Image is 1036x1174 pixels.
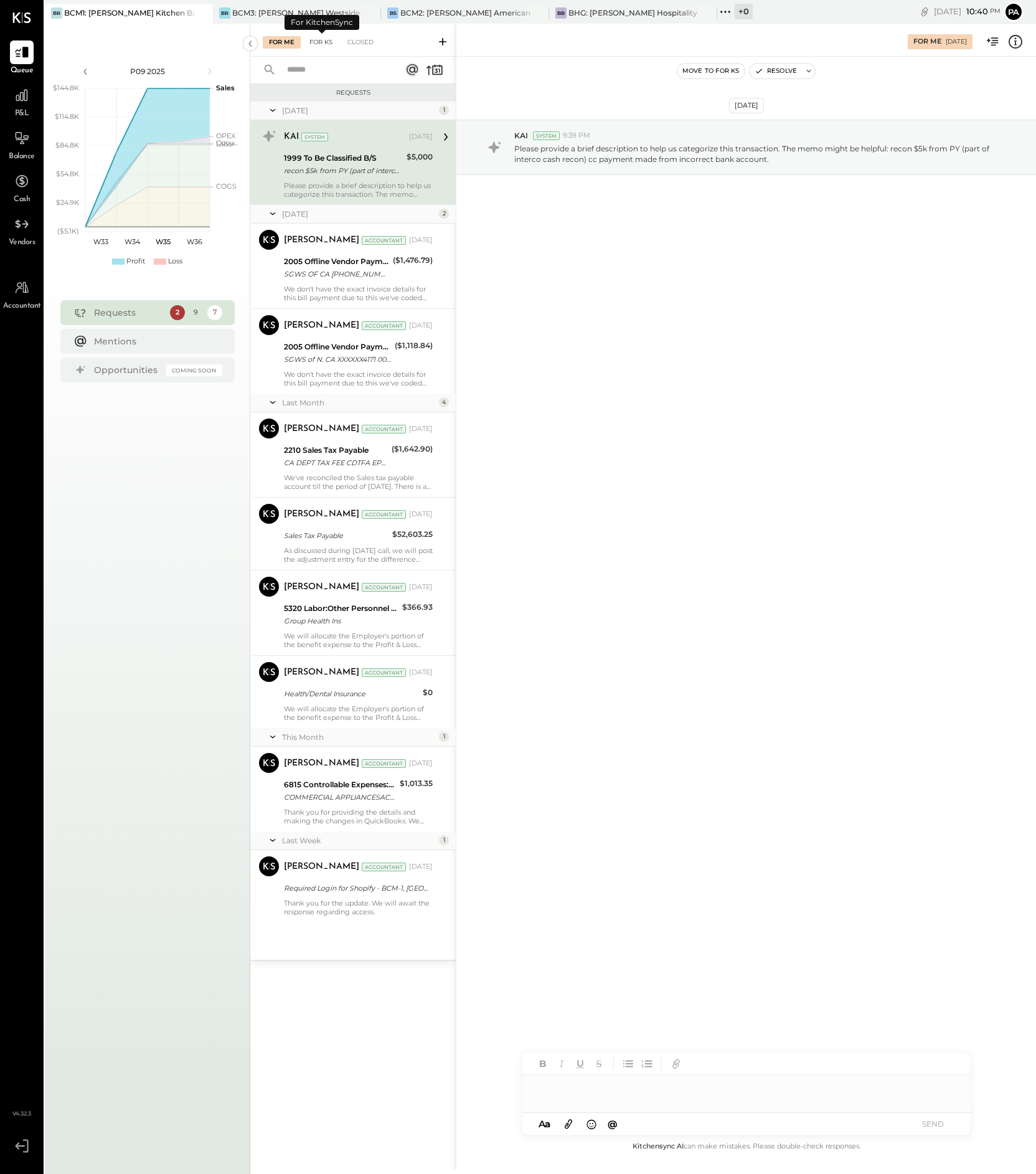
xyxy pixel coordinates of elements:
[189,305,204,320] div: 9
[284,632,433,649] div: We will allocate the Employer's portion of the benefit expense to the Profit & Loss account.
[284,615,398,627] div: Group Health Ins
[639,1056,655,1072] button: Ordered List
[393,254,433,267] div: ($1,476.79)
[126,257,145,267] div: Profit
[170,305,185,320] div: 2
[395,339,433,352] div: ($1,118.84)
[409,132,433,142] div: [DATE]
[362,583,406,592] div: Accountant
[439,835,449,845] div: 1
[409,759,433,769] div: [DATE]
[362,236,406,245] div: Accountant
[51,7,62,19] div: BR
[94,335,216,348] div: Mentions
[56,169,79,178] text: $54.8K
[608,1118,618,1130] span: @
[282,397,436,408] div: Last Month
[553,1056,570,1072] button: Italic
[124,237,140,246] text: W34
[216,140,235,148] text: Labor
[439,732,449,742] div: 1
[284,285,433,302] div: We don't have the exact invoice details for this bill payment due to this we've coded this paymen...
[563,131,590,141] span: 9:39 PM
[284,757,359,770] div: [PERSON_NAME]
[284,370,433,387] div: We don't have the exact invoice details for this bill payment due to this we've coded this paymen...
[1,126,43,163] a: Balance
[64,7,194,18] div: BCM1: [PERSON_NAME] Kitchen Bar Market
[9,237,35,249] span: Vendors
[284,444,388,457] div: 2210 Sales Tax Payable
[284,164,403,177] div: recon $5k from PY (part of interco cash recon) cc payment made from incorrect bank account.
[1,212,43,249] a: Vendors
[677,64,745,78] button: Move to for ks
[934,6,1001,17] div: [DATE]
[284,320,359,332] div: [PERSON_NAME]
[362,668,406,677] div: Accountant
[166,364,222,376] div: Coming Soon
[284,341,391,353] div: 2005 Offline Vendor Payments
[439,397,449,407] div: 4
[387,7,398,19] div: BS
[216,131,236,140] text: OPEX
[1,169,43,206] a: Cash
[282,209,436,219] div: [DATE]
[56,198,79,207] text: $24.9K
[232,7,362,18] div: BCM3: [PERSON_NAME] Westside Grill
[750,64,802,78] button: Resolve
[55,141,79,149] text: $84.8K
[216,182,237,191] text: COGS
[284,131,299,143] div: KAI
[284,882,429,894] div: Required Login for Shopify - BCM-1, [GEOGRAPHIC_DATA]!
[219,7,230,19] div: BR
[409,321,433,331] div: [DATE]
[95,66,200,77] div: P09 2025
[9,151,35,163] span: Balance
[620,1056,636,1072] button: Unordered List
[284,353,391,366] div: SGWS of N. CA XXXXXX4171 00082 SGWS of N. CA XXXXXX4171 XXXXXX5814 [DATE] TRACE#-02
[409,424,433,434] div: [DATE]
[216,83,235,92] text: Sales
[284,268,389,280] div: SGWS OF CA [PHONE_NUMBER] FL305-625-4171
[284,704,433,722] div: We will allocate the Employer's portion of the benefit expense to the Profit & Loss account, we h...
[284,808,433,825] div: Thank you for providing the details and making the changes in QuickBooks. We will utilize the Wee...
[362,425,406,433] div: Accountant
[284,181,433,199] div: Please provide a brief description to help us categorize this transaction. The memo might be help...
[284,791,396,803] div: COMMERCIAL APPLIANCESACRAMENTO CA XXXX1021
[409,668,433,678] div: [DATE]
[1004,2,1024,22] button: Pa
[409,862,433,872] div: [DATE]
[282,732,436,742] div: This Month
[53,83,79,92] text: $144.8K
[392,443,433,455] div: ($1,642.90)
[282,105,436,116] div: [DATE]
[285,15,359,30] div: For KitchenSync
[439,209,449,219] div: 2
[604,1116,621,1132] button: @
[908,1115,958,1132] button: SEND
[946,37,967,46] div: [DATE]
[257,88,450,97] div: Requests
[94,306,164,319] div: Requests
[284,529,388,542] div: Sales Tax Payable
[729,98,764,113] div: [DATE]
[1,40,43,77] a: Queue
[668,1056,684,1072] button: Add URL
[284,457,388,469] div: CA DEPT TAX FEE CDTFA EPMT 28221 CA DEPT TAX FEE CDTFA EPMT XXXXXX2215 [DATE] TRACE#-
[568,7,699,18] div: BHG: [PERSON_NAME] Hospitality Group, LLC
[284,508,359,521] div: [PERSON_NAME]
[207,305,222,320] div: 7
[284,581,359,594] div: [PERSON_NAME]
[572,1056,588,1072] button: Underline
[168,257,182,267] div: Loss
[362,321,406,330] div: Accountant
[263,36,301,49] div: For Me
[545,1118,550,1130] span: a
[409,509,433,519] div: [DATE]
[555,7,567,19] div: BB
[400,7,530,18] div: BCM2: [PERSON_NAME] American Cooking
[407,151,433,163] div: $5,000
[3,301,41,312] span: Accountant
[362,863,406,871] div: Accountant
[591,1056,607,1072] button: Strikethrough
[1,83,43,120] a: P&L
